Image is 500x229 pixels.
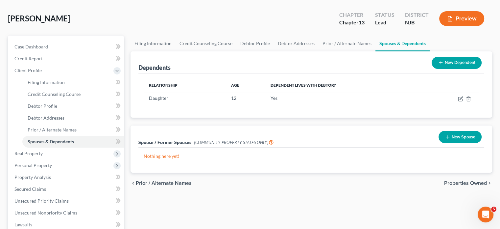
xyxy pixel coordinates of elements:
span: (COMMUNITY PROPERTY STATES ONLY) [194,140,274,145]
a: Secured Claims [9,183,124,195]
div: District [405,11,429,19]
td: Yes [265,92,424,104]
span: Property Analysis [14,174,51,180]
span: Unsecured Priority Claims [14,198,69,204]
button: Preview [439,11,484,26]
a: Case Dashboard [9,41,124,53]
div: Chapter [339,11,365,19]
a: Debtor Addresses [274,36,319,51]
span: Case Dashboard [14,44,48,49]
button: New Spouse [439,131,482,143]
div: Lead [375,19,394,26]
span: Client Profile [14,68,42,73]
a: Prior / Alternate Names [22,124,124,136]
span: Secured Claims [14,186,46,192]
a: Unsecured Nonpriority Claims [9,207,124,219]
a: Filing Information [22,76,124,88]
i: chevron_left [131,181,136,186]
span: Lawsuits [14,222,32,227]
button: Properties Owned chevron_right [444,181,492,186]
div: Status [375,11,394,19]
span: [PERSON_NAME] [8,14,70,23]
div: Chapter [339,19,365,26]
div: NJB [405,19,429,26]
a: Spouses & Dependents [375,36,430,51]
a: Property Analysis [9,171,124,183]
p: Nothing here yet! [144,153,479,159]
td: 12 [226,92,265,104]
button: New Dependent [432,57,482,69]
a: Prior / Alternate Names [319,36,375,51]
div: Dependents [138,64,171,72]
a: Credit Counseling Course [176,36,236,51]
span: 5 [491,207,496,212]
a: Debtor Addresses [22,112,124,124]
span: Credit Counseling Course [28,91,81,97]
td: Daughter [144,92,226,104]
span: Properties Owned [444,181,487,186]
button: chevron_left Prior / Alternate Names [131,181,192,186]
a: Credit Counseling Course [22,88,124,100]
span: Unsecured Nonpriority Claims [14,210,77,215]
th: Age [226,79,265,92]
span: Spouse / Former Spouses [138,139,191,145]
span: Debtor Addresses [28,115,64,121]
th: Relationship [144,79,226,92]
a: Spouses & Dependents [22,136,124,148]
span: Debtor Profile [28,103,57,109]
a: Filing Information [131,36,176,51]
span: Prior / Alternate Names [28,127,77,132]
span: Filing Information [28,79,65,85]
a: Unsecured Priority Claims [9,195,124,207]
span: 13 [359,19,365,25]
a: Debtor Profile [236,36,274,51]
span: Personal Property [14,162,52,168]
span: Real Property [14,151,43,156]
a: Credit Report [9,53,124,65]
span: Credit Report [14,56,43,61]
th: Dependent lives with debtor? [265,79,424,92]
iframe: Intercom live chat [478,207,493,222]
span: Prior / Alternate Names [136,181,192,186]
span: Spouses & Dependents [28,139,74,144]
a: Debtor Profile [22,100,124,112]
i: chevron_right [487,181,492,186]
